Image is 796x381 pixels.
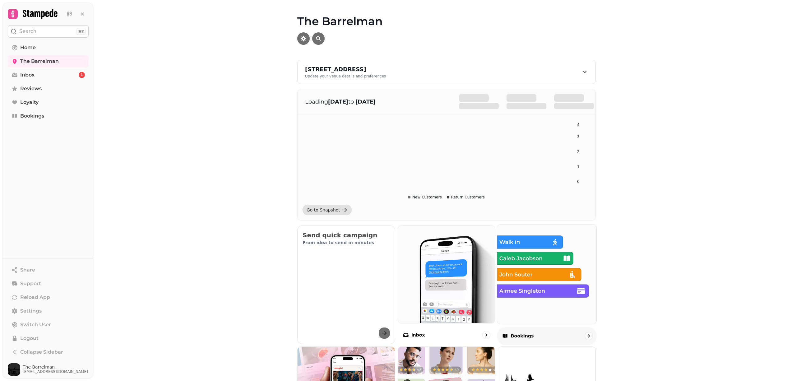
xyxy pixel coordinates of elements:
[20,294,50,301] span: Reload App
[20,335,39,342] span: Logout
[8,264,89,276] button: Share
[20,71,35,79] span: Inbox
[497,224,597,345] a: BookingsBookings
[20,280,41,287] span: Support
[23,365,88,369] span: The Barrelman
[8,363,89,376] button: User avatarThe Barrelman[EMAIL_ADDRESS][DOMAIN_NAME]
[20,348,63,356] span: Collapse Sidebar
[8,41,89,54] a: Home
[303,239,390,246] p: From idea to send in minutes
[398,226,495,323] img: Inbox
[577,135,580,139] tspan: 3
[307,207,340,213] div: Go to Snapshot
[20,44,36,51] span: Home
[305,97,447,106] p: Loading to
[355,98,376,105] strong: [DATE]
[303,205,352,215] a: Go to Snapshot
[8,55,89,67] a: The Barrelman
[297,225,395,344] button: Send quick campaignFrom idea to send in minutes
[577,123,580,127] tspan: 4
[8,277,89,290] button: Support
[8,318,89,331] button: Switch User
[8,291,89,304] button: Reload App
[81,73,83,77] span: 1
[20,266,35,274] span: Share
[19,28,36,35] p: Search
[20,112,44,120] span: Bookings
[492,220,601,329] img: Bookings
[328,98,348,105] strong: [DATE]
[76,28,86,35] div: ⌘K
[8,82,89,95] a: Reviews
[8,346,89,358] button: Collapse Sidebar
[8,332,89,345] button: Logout
[20,58,59,65] span: The Barrelman
[398,225,496,344] a: InboxInbox
[411,332,425,338] p: Inbox
[447,195,485,200] div: Return Customers
[8,96,89,109] a: Loyalty
[577,150,580,154] tspan: 2
[305,74,386,79] div: Update your venue details and preferences
[8,25,89,38] button: Search⌘K
[483,332,489,338] svg: go to
[23,369,88,374] span: [EMAIL_ADDRESS][DOMAIN_NAME]
[577,179,580,184] tspan: 0
[20,321,51,328] span: Switch User
[20,85,42,92] span: Reviews
[511,333,534,339] p: Bookings
[577,165,580,169] tspan: 1
[303,231,390,239] h2: Send quick campaign
[8,363,20,376] img: User avatar
[305,65,386,74] div: [STREET_ADDRESS]
[408,195,442,200] div: New Customers
[20,307,42,315] span: Settings
[8,69,89,81] a: Inbox1
[8,110,89,122] a: Bookings
[20,99,39,106] span: Loyalty
[585,333,592,339] svg: go to
[8,305,89,317] a: Settings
